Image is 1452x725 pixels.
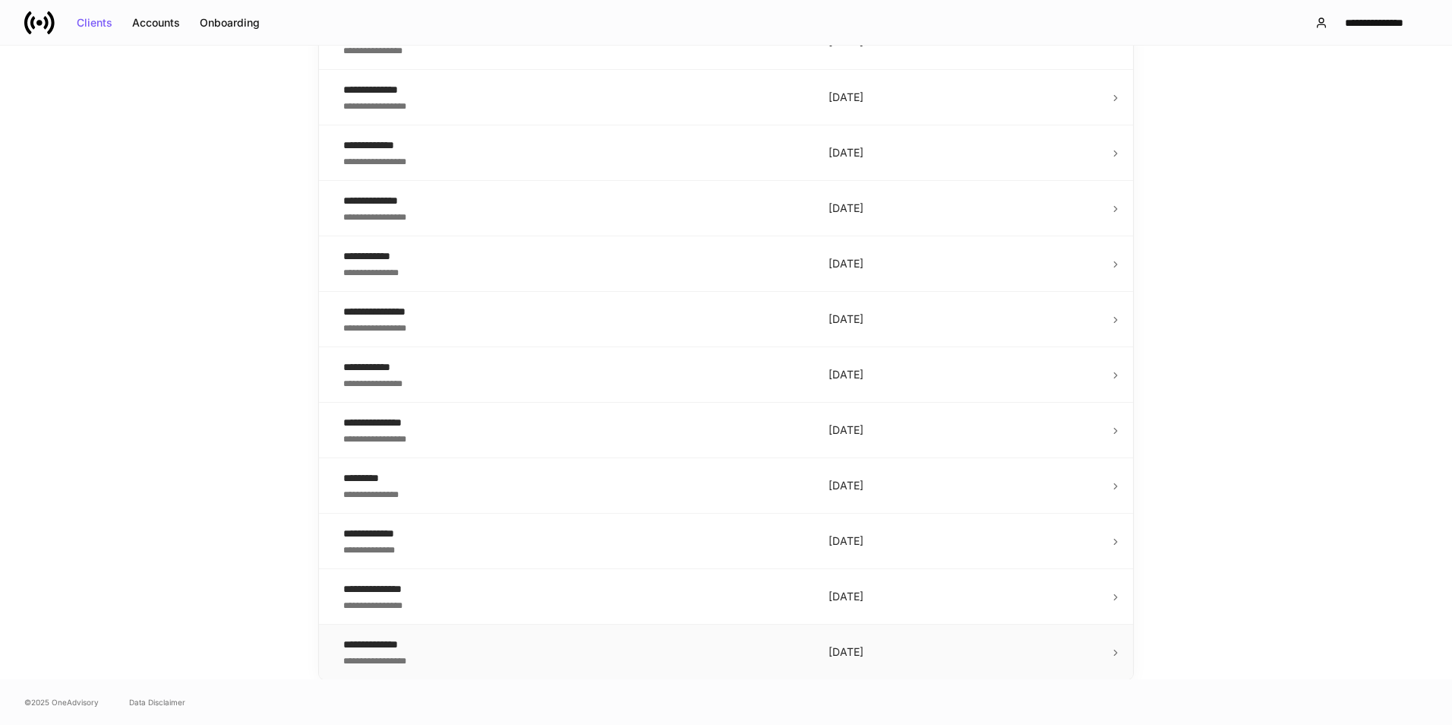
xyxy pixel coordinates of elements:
p: [DATE] [829,589,1097,604]
p: [DATE] [829,644,1097,660]
p: [DATE] [829,201,1097,216]
p: [DATE] [829,367,1097,382]
button: Clients [67,11,122,35]
p: [DATE] [829,145,1097,160]
p: [DATE] [829,423,1097,438]
p: [DATE] [829,478,1097,493]
button: Onboarding [190,11,270,35]
span: © 2025 OneAdvisory [24,696,99,708]
div: Accounts [132,17,180,28]
p: [DATE] [829,256,1097,271]
a: Data Disclaimer [129,696,185,708]
button: Accounts [122,11,190,35]
p: [DATE] [829,312,1097,327]
div: Clients [77,17,112,28]
div: Onboarding [200,17,260,28]
p: [DATE] [829,90,1097,105]
p: [DATE] [829,533,1097,549]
